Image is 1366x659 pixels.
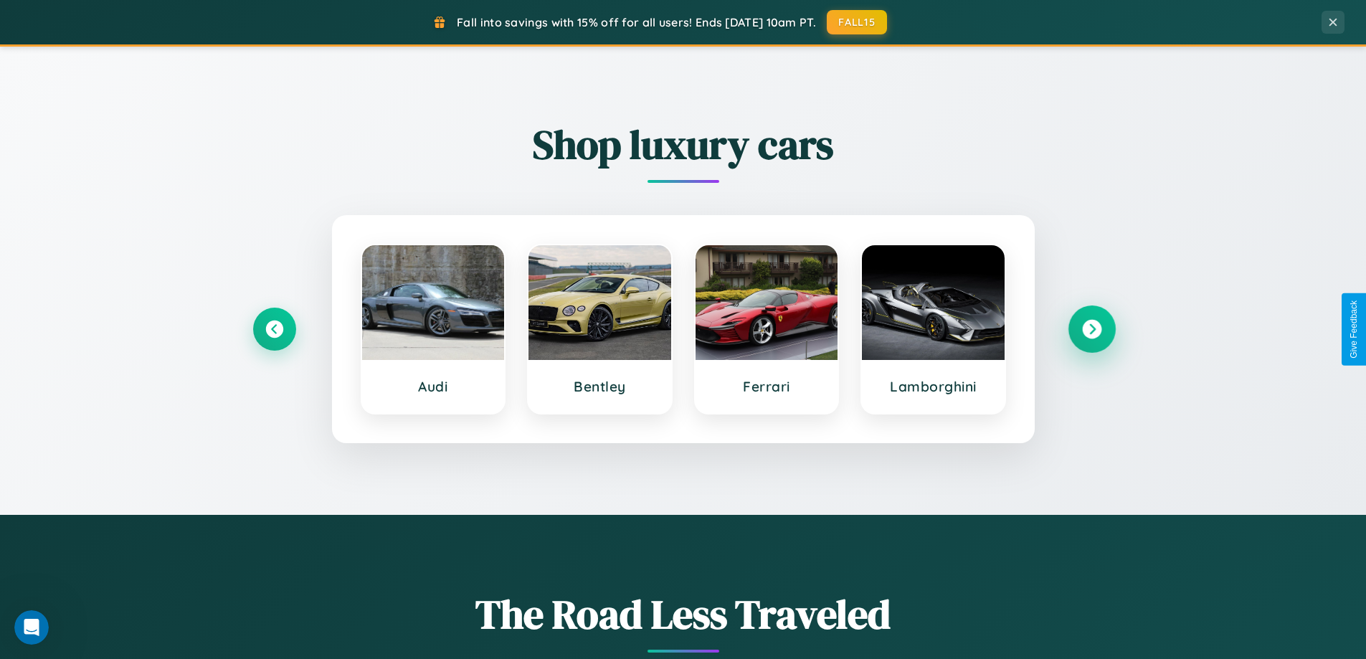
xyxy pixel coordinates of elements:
[543,378,657,395] h3: Bentley
[1349,300,1359,359] div: Give Feedback
[710,378,824,395] h3: Ferrari
[14,610,49,645] iframe: Intercom live chat
[253,587,1114,642] h1: The Road Less Traveled
[827,10,887,34] button: FALL15
[876,378,990,395] h3: Lamborghini
[376,378,490,395] h3: Audi
[253,117,1114,172] h2: Shop luxury cars
[457,15,816,29] span: Fall into savings with 15% off for all users! Ends [DATE] 10am PT.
